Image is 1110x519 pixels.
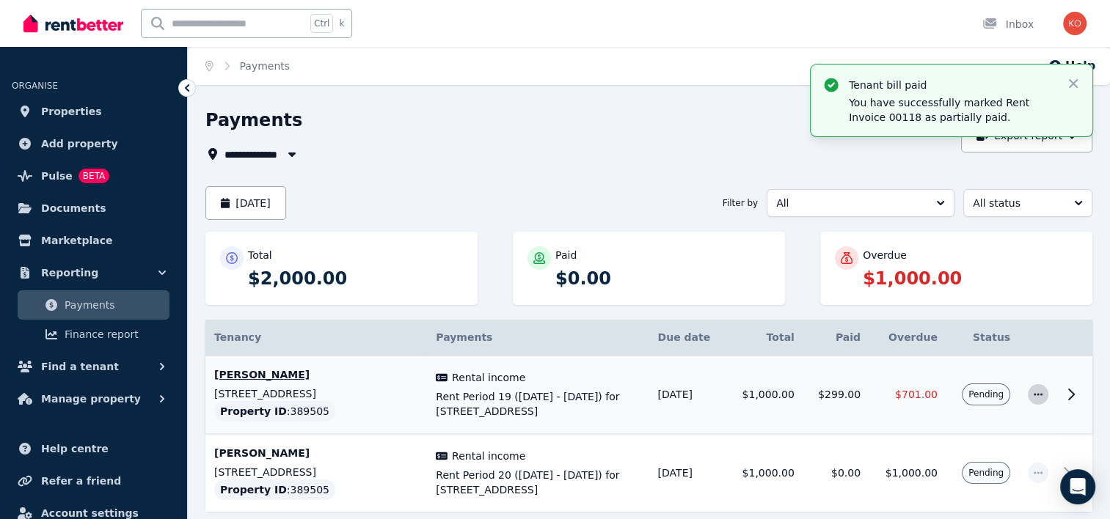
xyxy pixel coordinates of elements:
a: Payments [240,60,291,72]
span: Ctrl [310,14,333,33]
p: $0.00 [555,267,770,290]
p: [PERSON_NAME] [214,367,418,382]
span: k [339,18,344,29]
a: Refer a friend [12,466,175,496]
button: Manage property [12,384,175,413]
td: $1,000.00 [726,434,803,512]
a: Add property [12,129,175,158]
p: $1,000.00 [863,267,1078,290]
td: $299.00 [803,356,869,434]
span: Find a tenant [41,358,119,375]
td: [DATE] [649,434,726,512]
th: Tenancy [205,320,427,356]
p: [PERSON_NAME] [214,446,418,460]
a: Marketplace [12,226,175,255]
a: Payments [18,290,169,320]
span: Pending [968,467,1004,479]
span: Payments [436,331,492,343]
p: Paid [555,248,577,262]
p: Tenant bill paid [849,78,1054,92]
span: ORGANISE [12,81,58,91]
span: Properties [41,103,102,120]
span: Property ID [220,482,287,497]
span: Documents [41,199,106,217]
span: Marketplace [41,232,112,249]
span: Help centre [41,440,109,457]
div: : 389505 [214,401,335,422]
p: $2,000.00 [248,267,463,290]
span: Refer a friend [41,472,121,490]
p: You have successfully marked Rent Invoice 00118 as partially paid. [849,95,1054,125]
span: Rent Period 19 ([DATE] - [DATE]) for [STREET_ADDRESS] [436,389,640,419]
span: Pulse [41,167,73,185]
a: Help centre [12,434,175,463]
button: Find a tenant [12,352,175,381]
a: Finance report [18,320,169,349]
a: Properties [12,97,175,126]
span: $1,000.00 [886,467,938,479]
th: Due date [649,320,726,356]
p: [STREET_ADDRESS] [214,465,418,479]
h1: Payments [205,108,302,132]
span: Rent Period 20 ([DATE] - [DATE]) for [STREET_ADDRESS] [436,468,640,497]
span: Rental income [452,370,525,385]
th: Overdue [869,320,946,356]
nav: Breadcrumb [188,47,307,85]
p: [STREET_ADDRESS] [214,386,418,401]
p: Overdue [863,248,907,262]
button: Reporting [12,258,175,287]
img: RentBetter [23,12,123,34]
span: All [776,196,924,210]
button: All [767,189,954,217]
span: Reporting [41,264,98,281]
span: Manage property [41,390,141,408]
button: All status [963,189,1092,217]
button: [DATE] [205,186,286,220]
span: Rental income [452,449,525,463]
a: PulseBETA [12,161,175,191]
span: Pending [968,389,1004,400]
th: Total [726,320,803,356]
span: All status [973,196,1062,210]
p: Total [248,248,272,262]
div: Open Intercom Messenger [1060,469,1095,504]
img: Kayokay Investments Pty Ltd [1063,12,1087,35]
span: Add property [41,135,118,152]
div: Inbox [982,17,1034,32]
span: Finance report [65,325,164,343]
span: BETA [78,169,109,183]
span: $701.00 [895,389,938,400]
div: : 389505 [214,479,335,500]
th: Status [946,320,1019,356]
td: [DATE] [649,356,726,434]
td: $1,000.00 [726,356,803,434]
a: Documents [12,194,175,223]
button: Help [1048,57,1095,75]
td: $0.00 [803,434,869,512]
th: Paid [803,320,869,356]
span: Property ID [220,404,287,419]
span: Payments [65,296,164,314]
span: Filter by [723,197,758,209]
